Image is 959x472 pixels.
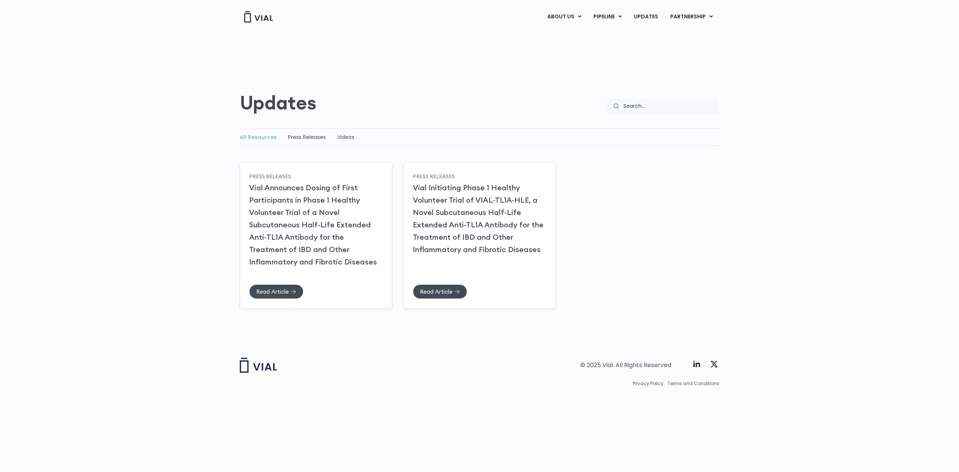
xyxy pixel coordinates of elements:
[413,183,544,254] a: Vial Initiating Phase 1 Healthy Volunteer Trial of VIAL-TL1A-HLE, a Novel Subcutaneous Half-Life ...
[240,358,277,373] img: Vial logo wih "Vial" spelled out
[249,173,291,179] a: Press Releases
[668,380,719,387] a: Terms and Conditions
[664,10,719,23] a: PARTNERSHIPMenu Toggle
[541,10,587,23] a: ABOUT USMenu Toggle
[256,289,289,294] span: Read Article
[618,99,719,114] input: Search...
[413,284,467,299] a: Read Article
[249,183,377,266] a: Vial Announces Dosing of First Participants in Phase 1 Healthy Volunteer Trial of a Novel Subcuta...
[628,10,664,23] a: UPDATES
[420,289,453,294] span: Read Article
[587,10,627,23] a: PIPELINEMenu Toggle
[337,133,354,141] a: Videos
[288,133,326,141] a: Press Releases
[580,361,671,369] div: © 2025 Vial. All Rights Reserved
[249,284,303,299] a: Read Article
[240,92,317,114] h2: Updates
[240,133,277,141] a: All Resources
[243,11,273,22] img: Vial Logo
[633,380,663,387] a: Privacy Policy
[413,173,455,179] a: Press Releases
